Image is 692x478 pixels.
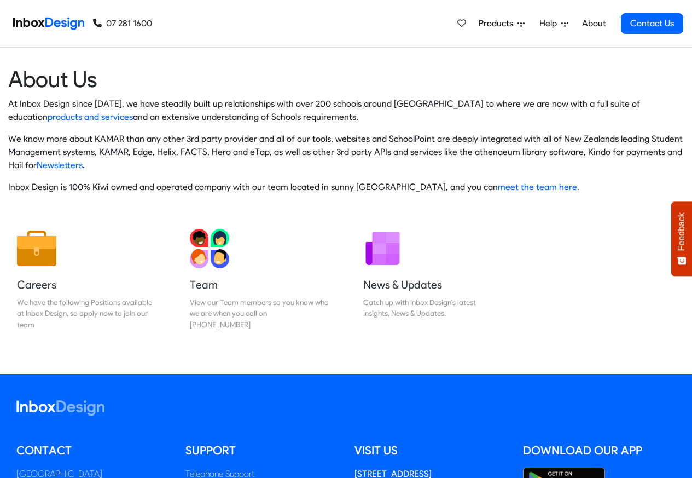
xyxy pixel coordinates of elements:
a: Help [535,13,573,34]
p: Inbox Design is 100% Kiwi owned and operated company with our team located in sunny [GEOGRAPHIC_D... [8,181,684,194]
a: meet the team here [498,182,577,192]
heading: About Us [8,65,684,93]
a: Products [474,13,529,34]
div: We have the following Positions available at Inbox Design, so apply now to join our team [17,297,156,330]
h5: News & Updates [363,277,502,292]
a: products and services [48,112,133,122]
div: Catch up with Inbox Design's latest Insights, News & Updates. [363,297,502,319]
span: Help [539,17,561,30]
img: 2022_01_13_icon_job.svg [17,229,56,268]
h5: Support [185,442,338,459]
span: Products [479,17,517,30]
a: 07 281 1600 [93,17,152,30]
img: 2022_01_13_icon_team.svg [190,229,229,268]
p: We know more about KAMAR than any other 3rd party provider and all of our tools, websites and Sch... [8,133,684,172]
a: Team View our Team members so you know who we are when you call on [PHONE_NUMBER] [181,220,338,339]
h5: Team [190,277,329,292]
img: 2022_01_12_icon_newsletter.svg [363,229,403,268]
a: About [579,13,609,34]
h5: Visit us [354,442,507,459]
a: News & Updates Catch up with Inbox Design's latest Insights, News & Updates. [354,220,511,339]
span: Feedback [677,212,687,251]
a: Contact Us [621,13,683,34]
a: Newsletters [37,160,83,170]
h5: Careers [17,277,156,292]
p: At Inbox Design since [DATE], we have steadily built up relationships with over 200 schools aroun... [8,97,684,124]
div: View our Team members so you know who we are when you call on [PHONE_NUMBER] [190,297,329,330]
h5: Download our App [523,442,676,459]
a: Careers We have the following Positions available at Inbox Design, so apply now to join our team [8,220,165,339]
h5: Contact [16,442,169,459]
img: logo_inboxdesign_white.svg [16,400,104,416]
button: Feedback - Show survey [671,201,692,276]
